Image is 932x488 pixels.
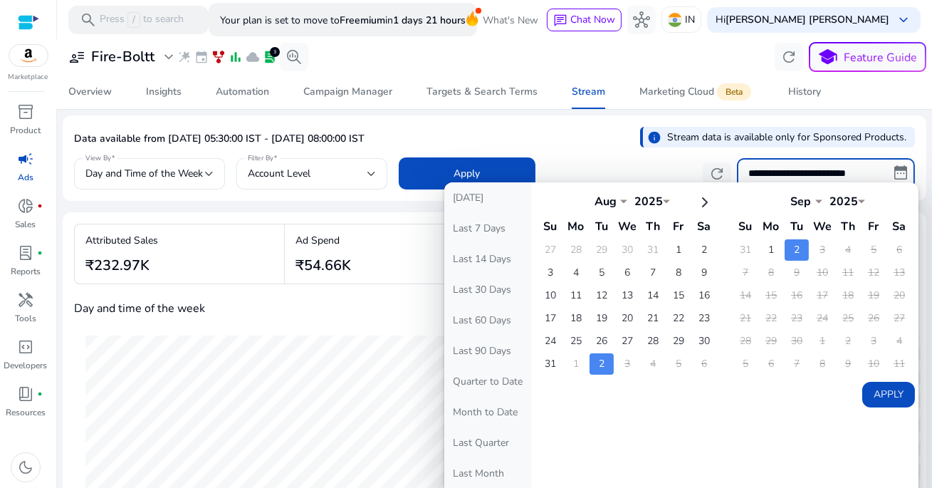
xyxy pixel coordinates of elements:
[633,11,650,28] span: hub
[444,336,531,366] button: Last 90 Days
[780,48,797,66] span: refresh
[211,50,226,64] span: family_history
[74,132,365,146] p: Data available from [DATE] 05:30:00 IST - [DATE] 08:00:00 IST
[303,87,392,97] div: Campaign Manager
[17,197,34,214] span: donut_small
[248,153,274,163] mat-label: Filter By
[177,50,192,64] span: wand_stars
[667,130,906,145] p: Stream data is available only for Sponsored Products.
[862,382,915,407] button: Apply
[68,87,112,97] div: Overview
[17,385,34,403] span: book_4
[17,291,34,308] span: handyman
[91,48,155,66] h3: Fire-Boltt
[444,427,531,458] button: Last Quarter
[85,257,158,274] h3: ₹232.97K
[444,274,531,305] button: Last 30 Days
[229,50,243,64] span: bar_chart
[9,45,48,66] img: amazon.svg
[393,14,466,27] b: 1 days 21 hours
[6,406,46,419] p: Resources
[639,86,754,98] div: Marketing Cloud
[16,218,36,231] p: Sales
[194,50,209,64] span: event
[444,213,531,244] button: Last 7 Days
[37,391,43,397] span: fiber_manual_record
[895,11,912,28] span: keyboard_arrow_down
[295,257,351,274] h3: ₹54.66K
[426,87,538,97] div: Targets & Search Terms
[775,43,803,71] button: refresh
[844,49,918,66] p: Feature Guide
[668,13,682,27] img: in.svg
[17,459,34,476] span: dark_mode
[444,305,531,336] button: Last 60 Days
[454,166,481,181] span: Apply
[483,8,538,33] span: What's New
[716,15,889,25] p: Hi
[37,203,43,209] span: fiber_manual_record
[248,167,310,180] span: Account Level
[127,12,140,28] span: /
[703,162,731,185] button: refresh
[160,48,177,66] span: expand_more
[17,103,34,120] span: inventory_2
[444,366,531,397] button: Quarter to Date
[553,14,567,28] span: chat
[809,42,926,72] button: schoolFeature Guide
[146,87,182,97] div: Insights
[780,194,822,209] div: Sep
[37,250,43,256] span: fiber_manual_record
[286,48,303,66] span: search_insights
[717,83,751,100] span: Beta
[9,72,48,83] p: Marketplace
[788,87,821,97] div: History
[85,167,203,180] span: Day and Time of the Week
[685,7,695,32] p: IN
[572,87,605,97] div: Stream
[647,130,661,145] span: info
[399,157,535,190] button: Apply
[18,171,33,184] p: Ads
[295,233,351,248] p: Ad Spend
[627,194,670,209] div: 2025
[85,233,158,248] p: Attributed Sales
[85,153,112,163] mat-label: View By
[627,6,656,34] button: hub
[4,359,48,372] p: Developers
[17,244,34,261] span: lab_profile
[100,12,184,28] p: Press to search
[585,194,627,209] div: Aug
[15,312,36,325] p: Tools
[822,194,865,209] div: 2025
[246,50,260,64] span: cloud
[726,13,889,26] b: [PERSON_NAME] [PERSON_NAME]
[17,338,34,355] span: code_blocks
[68,48,85,66] span: user_attributes
[11,124,41,137] p: Product
[17,150,34,167] span: campaign
[11,265,41,278] p: Reports
[444,244,531,274] button: Last 14 Days
[216,87,269,97] div: Automation
[340,14,385,27] b: Freemium
[220,8,466,33] p: Your plan is set to move to in
[74,302,205,316] h4: Day and time of the week
[80,11,97,28] span: search
[708,165,726,182] span: refresh
[444,182,531,213] button: [DATE]
[818,47,839,68] span: school
[570,13,615,26] span: Chat Now
[263,50,277,64] span: lab_profile
[444,397,531,427] button: Month to Date
[270,47,280,57] div: 3
[280,43,308,71] button: search_insights
[547,9,622,31] button: chatChat Now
